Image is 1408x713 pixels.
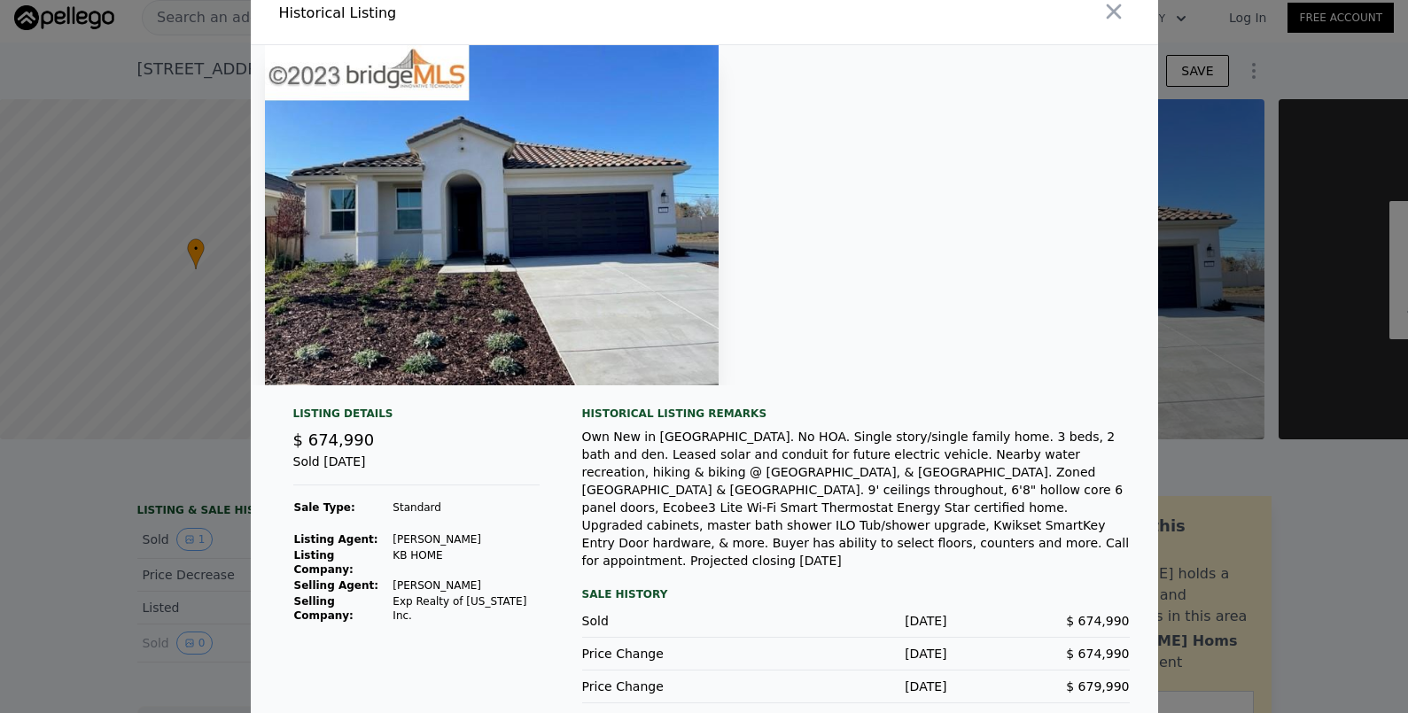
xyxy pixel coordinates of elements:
strong: Listing Agent: [294,533,378,546]
strong: Listing Company: [294,549,354,576]
div: Listing Details [293,407,540,428]
td: KB HOME [392,547,539,577]
td: Standard [392,500,539,515]
div: [DATE] [765,678,947,695]
strong: Sale Type: [294,501,355,514]
div: Price Change [582,645,765,663]
div: [DATE] [765,645,947,663]
div: Historical Listing [279,3,697,24]
span: $ 679,990 [1066,679,1129,694]
span: $ 674,990 [1066,647,1129,661]
img: Property Img [265,45,719,385]
td: [PERSON_NAME] [392,531,539,547]
span: $ 674,990 [293,430,375,449]
strong: Selling Company: [294,595,354,622]
strong: Selling Agent: [294,579,379,592]
span: $ 674,990 [1066,614,1129,628]
td: Exp Realty of [US_STATE] Inc. [392,593,539,624]
div: Price Change [582,678,765,695]
div: Historical Listing remarks [582,407,1130,421]
div: Own New in [GEOGRAPHIC_DATA]. No HOA. Single story/single family home. 3 beds, 2 bath and den. Le... [582,428,1130,570]
div: Sold [582,612,765,630]
td: [PERSON_NAME] [392,577,539,593]
div: Sale History [582,584,1130,605]
div: [DATE] [765,612,947,630]
div: Sold [DATE] [293,453,540,485]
